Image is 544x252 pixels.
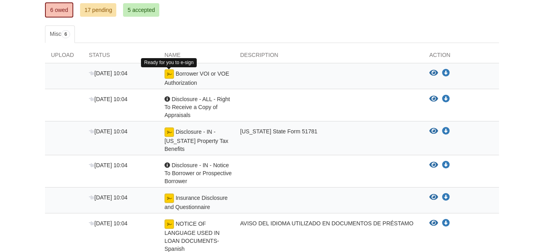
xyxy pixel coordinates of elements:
[164,195,228,210] span: Insurance Disclosure and Questionnaire
[429,69,438,77] button: View Borrower VOI or VOE Authorization
[45,25,75,43] a: Misc
[164,127,174,137] img: Ready for you to esign
[442,220,450,227] a: Download NOTICE OF LANGUAGE USED IN LOAN DOCUMENTS-Spanish
[164,70,229,86] span: Borrower VOI or VOE Authorization
[89,220,127,227] span: [DATE] 10:04
[89,128,127,135] span: [DATE] 10:04
[442,162,450,168] a: Download Disclosure - IN - Notice To Borrower or Prospective Borrower
[429,161,438,169] button: View Disclosure - IN - Notice To Borrower or Prospective Borrower
[61,30,70,38] span: 6
[164,219,174,229] img: Ready for you to esign
[89,96,127,102] span: [DATE] 10:04
[423,51,499,63] div: Action
[442,70,450,76] a: Download Borrower VOI or VOE Authorization
[45,51,83,63] div: Upload
[164,162,232,184] span: Disclosure - IN - Notice To Borrower or Prospective Borrower
[80,3,116,17] a: 17 pending
[429,95,438,103] button: View Disclosure - ALL - Right To Receive a Copy of Appraisals
[89,70,127,76] span: [DATE] 10:04
[141,58,197,67] div: Ready for you to e-sign
[123,3,159,17] a: 5 accepted
[83,51,159,63] div: Status
[429,127,438,135] button: View Disclosure - IN - Indiana Property Tax Benefits
[89,162,127,168] span: [DATE] 10:04
[164,69,174,79] img: Ready for you to esign
[89,194,127,201] span: [DATE] 10:04
[164,193,174,203] img: Ready for you to esign
[164,129,228,152] span: Disclosure - IN - [US_STATE] Property Tax Benefits
[429,193,438,201] button: View Insurance Disclosure and Questionnaire
[45,2,73,18] a: 6 owed
[164,221,219,252] span: NOTICE OF LANGUAGE USED IN LOAN DOCUMENTS-Spanish
[429,219,438,227] button: View NOTICE OF LANGUAGE USED IN LOAN DOCUMENTS-Spanish
[442,194,450,201] a: Download Insurance Disclosure and Questionnaire
[442,128,450,135] a: Download Disclosure - IN - Indiana Property Tax Benefits
[234,127,423,153] div: [US_STATE] State Form 51781
[234,51,423,63] div: Description
[442,96,450,102] a: Download Disclosure - ALL - Right To Receive a Copy of Appraisals
[164,96,230,118] span: Disclosure - ALL - Right To Receive a Copy of Appraisals
[159,51,234,63] div: Name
